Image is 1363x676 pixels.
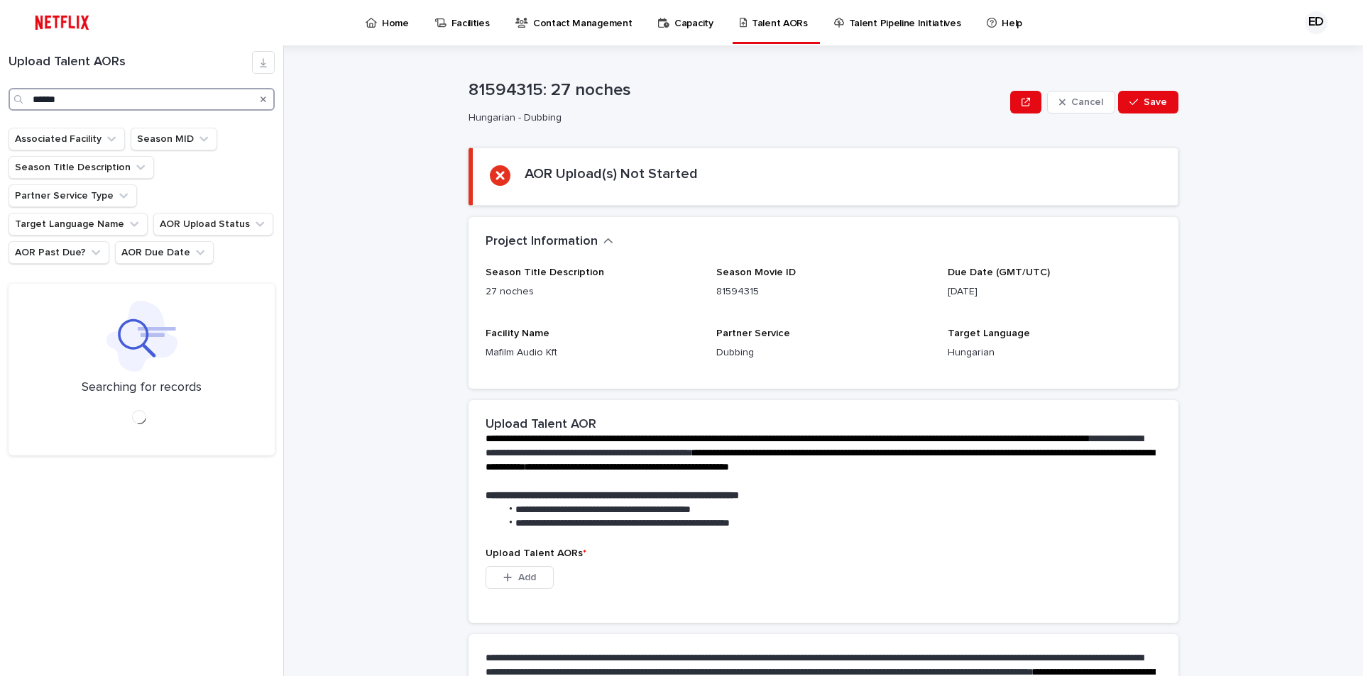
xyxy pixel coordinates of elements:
[525,165,698,182] h2: AOR Upload(s) Not Started
[486,284,699,299] p: 27 noches
[486,548,586,558] span: Upload Talent AORs
[486,234,613,250] button: Project Information
[486,267,604,277] span: Season Title Description
[115,241,214,264] button: AOR Due Date
[1118,91,1178,113] button: Save
[153,213,273,236] button: AOR Upload Status
[469,112,999,124] p: Hungarian - Dubbing
[1144,97,1167,107] span: Save
[9,88,275,111] input: Search
[1305,11,1328,34] div: ED
[1047,91,1115,113] button: Cancel
[486,234,598,250] h2: Project Information
[716,328,790,338] span: Partner Service
[131,128,217,150] button: Season MID
[948,345,1161,360] p: Hungarian
[486,345,699,360] p: Mafilm Audio Kft
[1071,97,1103,107] span: Cancel
[469,80,1005,101] p: 81594315: 27 noches
[9,184,137,207] button: Partner Service Type
[486,566,554,589] button: Add
[948,284,1161,299] p: [DATE]
[9,241,109,264] button: AOR Past Due?
[9,156,154,179] button: Season Title Description
[82,380,202,396] p: Searching for records
[716,267,796,277] span: Season Movie ID
[9,55,252,70] h1: Upload Talent AORs
[948,328,1030,338] span: Target Language
[9,213,148,236] button: Target Language Name
[486,417,596,433] h2: Upload Talent AOR
[9,128,125,150] button: Associated Facility
[716,345,930,360] p: Dubbing
[518,572,536,582] span: Add
[716,284,930,299] p: 81594315
[28,9,96,37] img: ifQbXi3ZQGMSEF7WDB7W
[948,267,1050,277] span: Due Date (GMT/UTC)
[486,328,549,338] span: Facility Name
